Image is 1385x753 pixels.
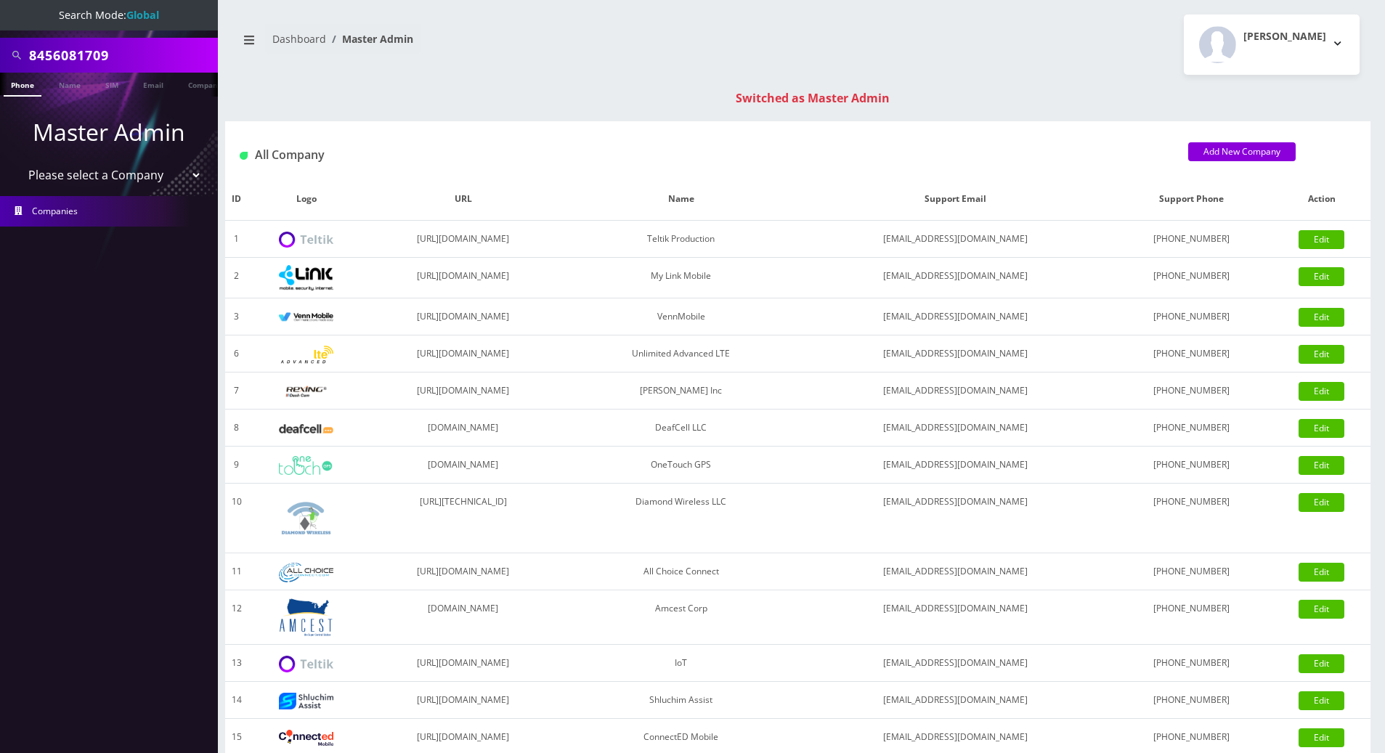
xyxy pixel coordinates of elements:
[225,373,248,410] td: 7
[1110,298,1272,335] td: [PHONE_NUMBER]
[279,346,333,364] img: Unlimited Advanced LTE
[1110,484,1272,553] td: [PHONE_NUMBER]
[1110,590,1272,645] td: [PHONE_NUMBER]
[1188,142,1296,161] a: Add New Company
[365,553,561,590] td: [URL][DOMAIN_NAME]
[272,32,326,46] a: Dashboard
[1110,221,1272,258] td: [PHONE_NUMBER]
[365,590,561,645] td: [DOMAIN_NAME]
[279,424,333,434] img: DeafCell LLC
[225,590,248,645] td: 12
[561,410,800,447] td: DeafCell LLC
[1110,645,1272,682] td: [PHONE_NUMBER]
[1299,308,1344,327] a: Edit
[32,205,78,217] span: Companies
[59,8,159,22] span: Search Mode:
[225,484,248,553] td: 10
[561,447,800,484] td: OneTouch GPS
[225,258,248,298] td: 2
[800,373,1109,410] td: [EMAIL_ADDRESS][DOMAIN_NAME]
[225,410,248,447] td: 8
[561,682,800,719] td: Shluchim Assist
[225,447,248,484] td: 9
[800,221,1109,258] td: [EMAIL_ADDRESS][DOMAIN_NAME]
[1299,691,1344,710] a: Edit
[561,221,800,258] td: Teltik Production
[365,645,561,682] td: [URL][DOMAIN_NAME]
[561,645,800,682] td: IoT
[225,178,248,221] th: ID
[248,178,365,221] th: Logo
[279,312,333,322] img: VennMobile
[126,8,159,22] strong: Global
[1110,682,1272,719] td: [PHONE_NUMBER]
[240,89,1385,107] div: Switched as Master Admin
[1299,456,1344,475] a: Edit
[279,232,333,248] img: Teltik Production
[240,148,1166,162] h1: All Company
[236,24,787,65] nav: breadcrumb
[365,335,561,373] td: [URL][DOMAIN_NAME]
[1110,335,1272,373] td: [PHONE_NUMBER]
[225,645,248,682] td: 13
[561,373,800,410] td: [PERSON_NAME] Inc
[279,730,333,746] img: ConnectED Mobile
[1299,345,1344,364] a: Edit
[561,258,800,298] td: My Link Mobile
[1299,382,1344,401] a: Edit
[800,335,1109,373] td: [EMAIL_ADDRESS][DOMAIN_NAME]
[561,298,800,335] td: VennMobile
[279,385,333,399] img: Rexing Inc
[1299,230,1344,249] a: Edit
[1299,728,1344,747] a: Edit
[800,298,1109,335] td: [EMAIL_ADDRESS][DOMAIN_NAME]
[98,73,126,95] a: SIM
[279,598,333,637] img: Amcest Corp
[800,590,1109,645] td: [EMAIL_ADDRESS][DOMAIN_NAME]
[1299,267,1344,286] a: Edit
[279,265,333,290] img: My Link Mobile
[800,553,1109,590] td: [EMAIL_ADDRESS][DOMAIN_NAME]
[1110,410,1272,447] td: [PHONE_NUMBER]
[800,178,1109,221] th: Support Email
[279,563,333,582] img: All Choice Connect
[279,693,333,709] img: Shluchim Assist
[1184,15,1360,75] button: [PERSON_NAME]
[225,682,248,719] td: 14
[365,682,561,719] td: [URL][DOMAIN_NAME]
[29,41,214,69] input: Search All Companies
[326,31,413,46] li: Master Admin
[1110,373,1272,410] td: [PHONE_NUMBER]
[365,373,561,410] td: [URL][DOMAIN_NAME]
[225,553,248,590] td: 11
[1299,654,1344,673] a: Edit
[1110,447,1272,484] td: [PHONE_NUMBER]
[1110,178,1272,221] th: Support Phone
[1299,563,1344,582] a: Edit
[800,410,1109,447] td: [EMAIL_ADDRESS][DOMAIN_NAME]
[800,682,1109,719] td: [EMAIL_ADDRESS][DOMAIN_NAME]
[800,447,1109,484] td: [EMAIL_ADDRESS][DOMAIN_NAME]
[52,73,88,95] a: Name
[365,258,561,298] td: [URL][DOMAIN_NAME]
[279,456,333,475] img: OneTouch GPS
[225,335,248,373] td: 6
[225,221,248,258] td: 1
[561,553,800,590] td: All Choice Connect
[1110,258,1272,298] td: [PHONE_NUMBER]
[225,298,248,335] td: 3
[4,73,41,97] a: Phone
[800,258,1109,298] td: [EMAIL_ADDRESS][DOMAIN_NAME]
[561,335,800,373] td: Unlimited Advanced LTE
[1299,600,1344,619] a: Edit
[561,178,800,221] th: Name
[181,73,230,95] a: Company
[240,152,248,160] img: All Company
[365,410,561,447] td: [DOMAIN_NAME]
[136,73,171,95] a: Email
[1243,30,1326,43] h2: [PERSON_NAME]
[365,298,561,335] td: [URL][DOMAIN_NAME]
[561,484,800,553] td: Diamond Wireless LLC
[365,484,561,553] td: [URL][TECHNICAL_ID]
[1299,493,1344,512] a: Edit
